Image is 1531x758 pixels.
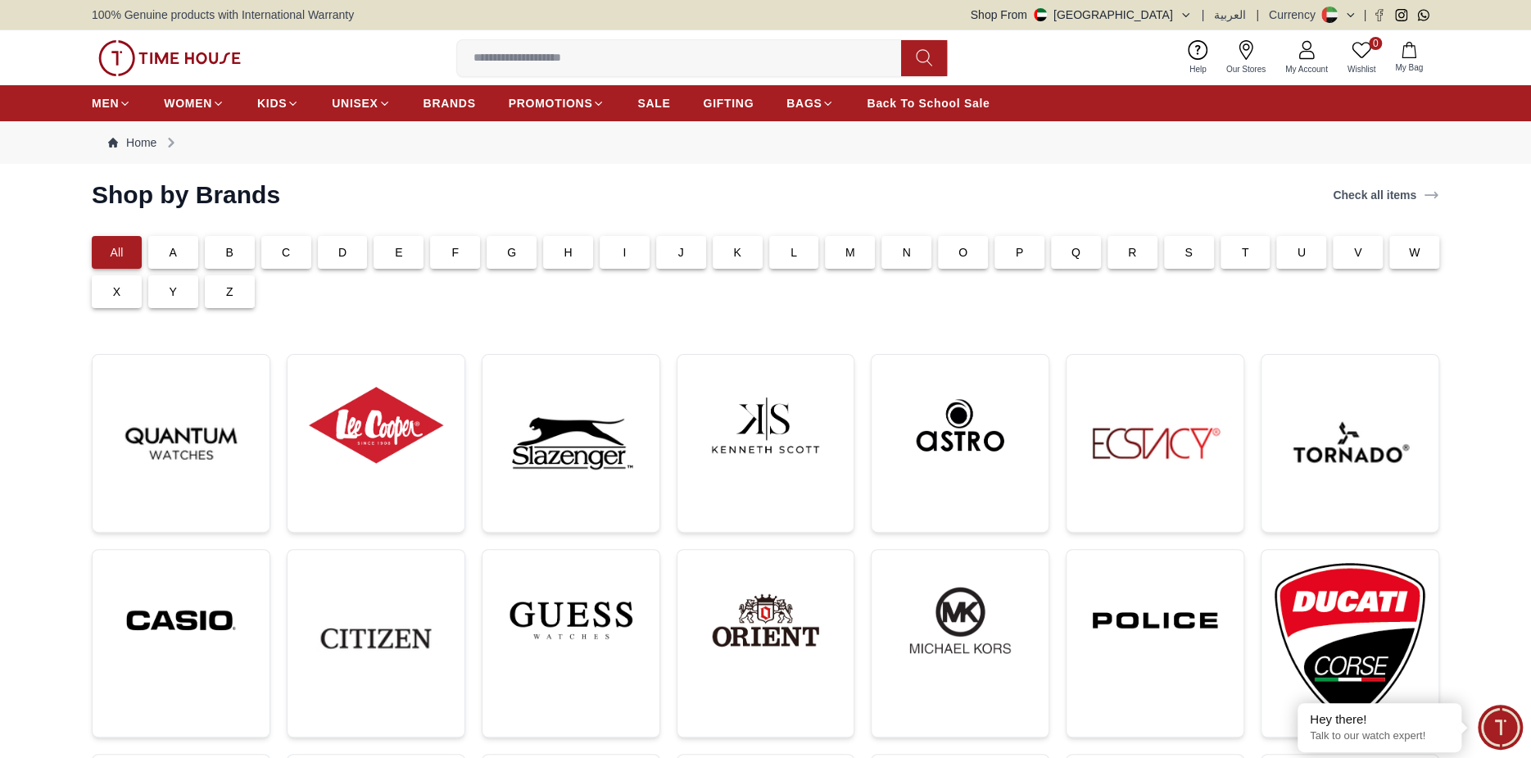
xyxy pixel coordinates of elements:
[170,244,178,261] p: A
[691,563,841,678] img: ...
[1373,9,1385,21] a: Facebook
[1388,61,1429,74] span: My Bag
[338,244,347,261] p: D
[1242,244,1249,261] p: T
[226,284,233,300] p: Z
[1369,37,1382,50] span: 0
[1202,7,1205,23] span: |
[113,284,121,300] p: X
[170,284,178,300] p: Y
[225,244,233,261] p: B
[885,368,1035,483] img: ...
[509,89,605,118] a: PROMOTIONS
[1220,63,1272,75] span: Our Stores
[332,89,390,118] a: UNISEX
[1329,184,1443,207] a: Check all items
[1256,7,1259,23] span: |
[971,7,1192,23] button: Shop From[GEOGRAPHIC_DATA]
[703,95,754,111] span: GIFTING
[885,563,1035,678] img: ...
[1184,244,1193,261] p: S
[564,244,572,261] p: H
[637,89,670,118] a: SALE
[1034,8,1047,21] img: United Arab Emirates
[1275,368,1425,519] img: ...
[1338,37,1385,79] a: 0Wishlist
[332,95,378,111] span: UNISEX
[1071,244,1080,261] p: Q
[790,244,797,261] p: L
[1016,244,1024,261] p: P
[92,7,354,23] span: 100% Genuine products with International Warranty
[92,180,280,210] h2: Shop by Brands
[1395,9,1407,21] a: Instagram
[958,244,967,261] p: O
[496,368,646,519] img: ...
[1180,37,1216,79] a: Help
[867,89,990,118] a: Back To School Sale
[282,244,290,261] p: C
[1417,9,1429,21] a: Whatsapp
[424,95,476,111] span: BRANDS
[1183,63,1213,75] span: Help
[1269,7,1322,23] div: Currency
[1385,39,1433,77] button: My Bag
[786,89,834,118] a: BAGS
[98,40,241,76] img: ...
[1080,368,1230,519] img: ...
[691,368,841,483] img: ...
[1409,244,1420,261] p: W
[1275,563,1425,724] img: ...
[507,244,516,261] p: G
[1128,244,1136,261] p: R
[496,563,646,678] img: ...
[903,244,911,261] p: N
[451,244,459,261] p: F
[1298,244,1306,261] p: U
[164,89,224,118] a: WOMEN
[678,244,684,261] p: J
[637,95,670,111] span: SALE
[786,95,822,111] span: BAGS
[1279,63,1334,75] span: My Account
[92,95,119,111] span: MEN
[92,121,1439,164] nav: Breadcrumb
[257,89,299,118] a: KIDS
[424,89,476,118] a: BRANDS
[867,95,990,111] span: Back To School Sale
[301,563,451,714] img: ...
[395,244,403,261] p: E
[1080,563,1230,678] img: ...
[733,244,741,261] p: K
[106,563,256,678] img: ...
[110,244,123,261] p: All
[1341,63,1382,75] span: Wishlist
[164,95,212,111] span: WOMEN
[1310,711,1449,728] div: Hey there!
[1310,729,1449,743] p: Talk to our watch expert!
[1363,7,1366,23] span: |
[301,368,451,483] img: ...
[703,89,754,118] a: GIFTING
[106,368,256,519] img: ...
[509,95,593,111] span: PROMOTIONS
[257,95,287,111] span: KIDS
[92,89,131,118] a: MEN
[623,244,626,261] p: I
[1354,244,1362,261] p: V
[1216,37,1275,79] a: Our Stores
[108,134,156,151] a: Home
[1478,705,1523,750] div: Chat Widget
[1214,7,1246,23] button: العربية
[845,244,855,261] p: M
